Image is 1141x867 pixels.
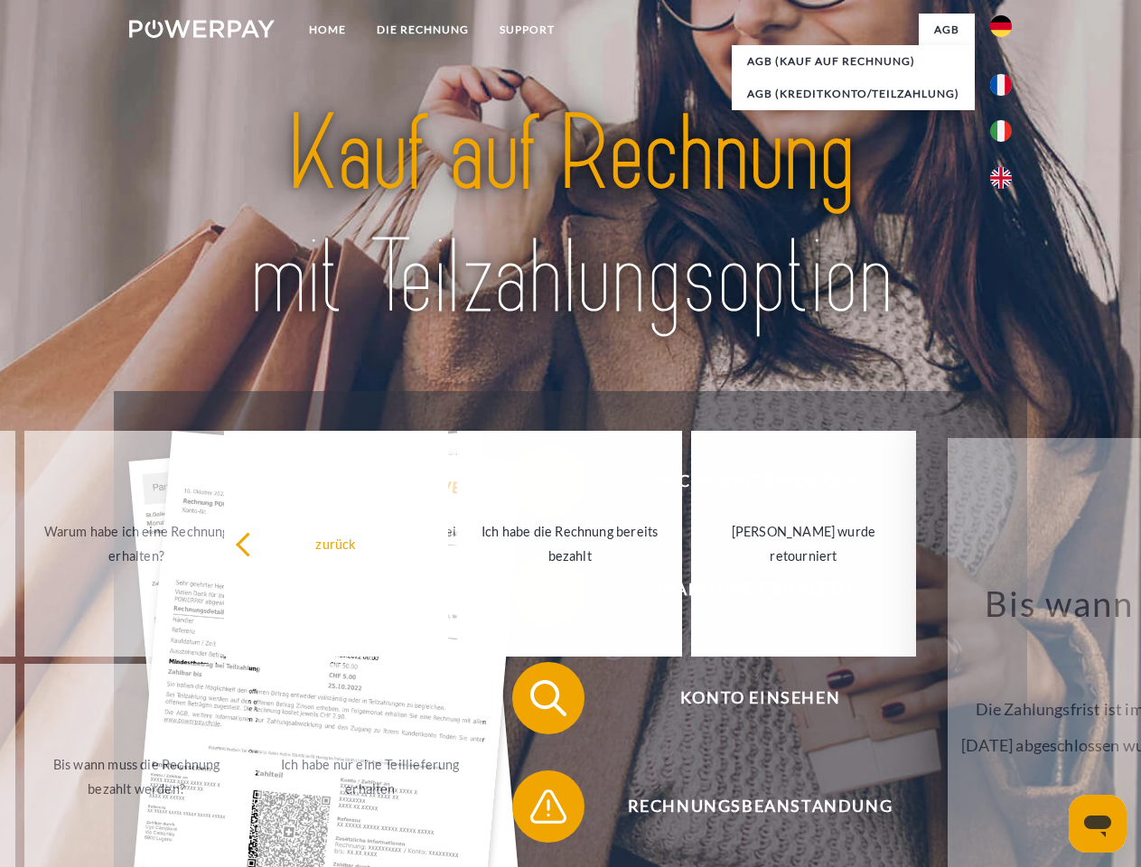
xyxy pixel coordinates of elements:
[235,531,438,555] div: zurück
[732,78,975,110] a: AGB (Kreditkonto/Teilzahlung)
[129,20,275,38] img: logo-powerpay-white.svg
[538,662,981,734] span: Konto einsehen
[294,14,361,46] a: Home
[526,784,571,829] img: qb_warning.svg
[1069,795,1127,853] iframe: Schaltfläche zum Öffnen des Messaging-Fensters
[990,74,1012,96] img: fr
[990,167,1012,189] img: en
[538,770,981,843] span: Rechnungsbeanstandung
[35,519,238,568] div: Warum habe ich eine Rechnung erhalten?
[990,15,1012,37] img: de
[732,45,975,78] a: AGB (Kauf auf Rechnung)
[702,519,905,568] div: [PERSON_NAME] wurde retourniert
[990,120,1012,142] img: it
[173,87,968,346] img: title-powerpay_de.svg
[512,770,982,843] button: Rechnungsbeanstandung
[526,676,571,721] img: qb_search.svg
[484,14,570,46] a: SUPPORT
[919,14,975,46] a: agb
[268,752,472,801] div: Ich habe nur eine Teillieferung erhalten
[361,14,484,46] a: DIE RECHNUNG
[468,519,671,568] div: Ich habe die Rechnung bereits bezahlt
[35,752,238,801] div: Bis wann muss die Rechnung bezahlt werden?
[512,662,982,734] button: Konto einsehen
